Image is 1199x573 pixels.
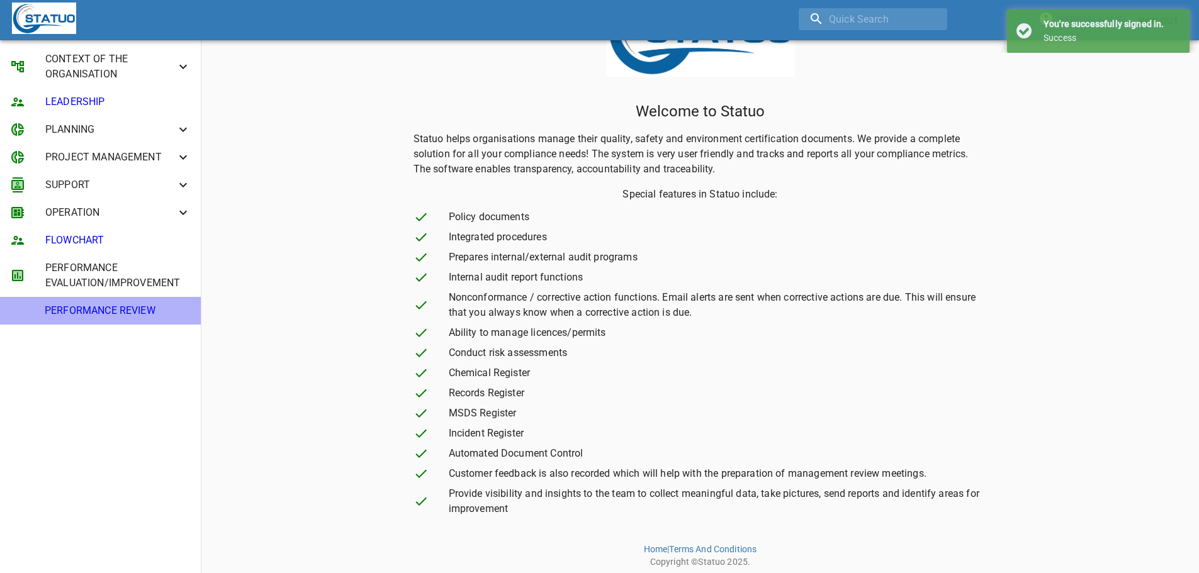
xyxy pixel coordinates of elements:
span: OPERATION [45,205,176,220]
p: Statuo helps organisations manage their quality, safety and environment certification documents. ... [414,131,988,177]
span: Policy documents [449,209,988,225]
span: LEADERSHIP [45,94,191,109]
a: Home [644,544,668,554]
span: Incident Register [449,426,988,441]
p: Special features in Statuo include: [622,187,777,202]
span: Records Register [449,386,988,401]
span: MSDS Register [449,406,988,421]
span: SUPPORT [45,177,176,192]
span: CONTEXT OF THE ORGANISATION [45,52,176,82]
p: | Copyright © 2025 . [206,524,1194,568]
h4: You're successfully signed in. [1044,19,1180,30]
span: Internal audit report functions [449,270,988,285]
span: Chemical Register [449,365,988,381]
span: Integrated procedures [449,230,988,245]
a: Statuo [698,557,725,567]
span: Ability to manage licences/permits [449,325,988,340]
span: PERFORMANCE REVIEW [45,303,191,318]
span: Prepares internal/external audit programs [449,250,988,265]
span: PLANNING [45,122,176,137]
p: Welcome to Statuo [636,101,765,121]
a: Terms And Conditions [669,544,757,554]
span: PERFORMANCE EVALUATION/IMPROVEMENT [45,260,176,291]
span: Conduct risk assessments [449,345,988,360]
img: Statuo [12,3,76,34]
span: Customer feedback is also recorded which will help with the preparation of management review meet... [449,466,988,481]
span: Provide visibility and insights to the team to collect meaningful data, take pictures, send repor... [449,486,988,516]
div: Success [1044,33,1180,43]
span: PROJECT MANAGEMENT [45,150,176,165]
input: search [799,8,947,30]
span: FLOWCHART [45,233,191,248]
span: Automated Document Control [449,446,988,461]
span: Nonconformance / corrective action functions. Email alerts are sent when corrective actions are d... [449,290,988,320]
